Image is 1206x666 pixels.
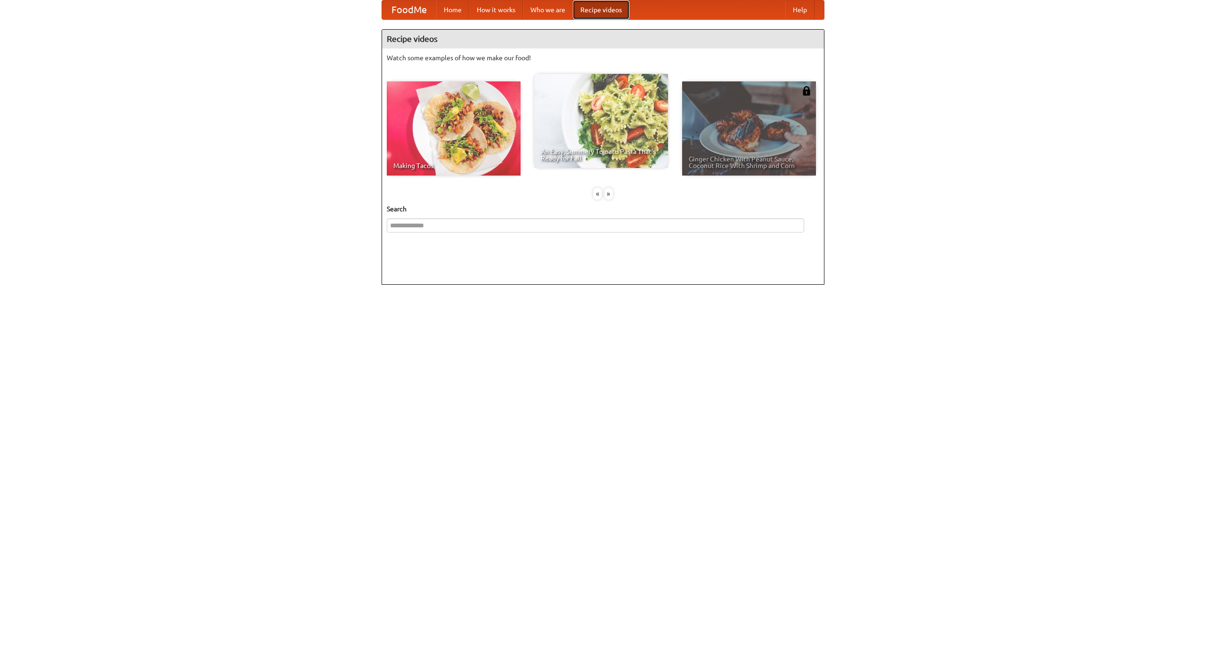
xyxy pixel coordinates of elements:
p: Watch some examples of how we make our food! [387,53,819,63]
h4: Recipe videos [382,30,824,48]
a: Making Tacos [387,81,521,176]
a: Who we are [523,0,573,19]
a: Help [785,0,815,19]
img: 483408.png [802,86,811,96]
a: How it works [469,0,523,19]
a: An Easy, Summery Tomato Pasta That's Ready for Fall [534,74,668,168]
a: FoodMe [382,0,436,19]
div: « [593,188,602,200]
h5: Search [387,204,819,214]
div: » [604,188,613,200]
span: An Easy, Summery Tomato Pasta That's Ready for Fall [541,148,661,161]
a: Recipe videos [573,0,629,19]
span: Making Tacos [393,162,514,169]
a: Home [436,0,469,19]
